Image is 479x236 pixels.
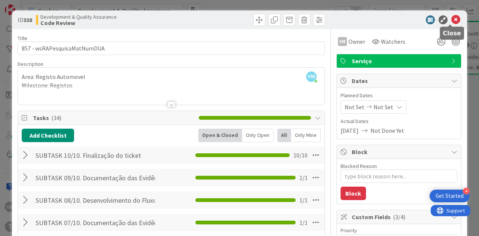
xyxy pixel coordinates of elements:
[277,129,291,142] div: All
[33,193,158,207] input: Add Checklist...
[381,37,405,46] span: Watchers
[370,126,404,135] span: Not Done Yet
[242,129,274,142] div: Only Open
[18,42,325,55] input: type card name here...
[348,37,365,46] span: Owner
[293,151,308,160] span: 10 / 10
[430,190,470,202] div: Open Get Started checklist, remaining modules: 4
[22,129,74,142] button: Add Checklist
[291,129,321,142] div: Only Mine
[443,30,461,37] h5: Close
[338,37,347,46] div: VM
[40,20,117,26] b: Code Review
[341,228,457,233] div: Priority
[33,148,158,162] input: Add Checklist...
[341,163,377,169] label: Blocked Reason
[436,192,464,200] div: Get Started
[23,16,32,24] b: 338
[40,14,117,20] span: Development & Quality Assurance
[345,102,364,111] span: Not Set
[341,92,457,99] span: Planned Dates
[341,117,457,125] span: Actual Dates
[352,212,448,221] span: Custom Fields
[198,129,242,142] div: Open & Closed
[16,1,34,10] span: Support
[352,76,448,85] span: Dates
[18,61,43,67] span: Description
[341,187,366,200] button: Block
[393,213,405,221] span: ( 3/4 )
[341,126,359,135] span: [DATE]
[33,113,195,122] span: Tasks
[463,188,470,194] div: 4
[51,114,61,122] span: ( 34 )
[299,218,308,227] span: 1 / 1
[22,81,321,90] p: Milestone: Registos
[33,171,158,184] input: Add Checklist...
[352,147,448,156] span: Block
[352,56,448,65] span: Serviço
[18,15,32,24] span: ID
[18,35,27,42] label: Title
[22,73,321,81] p: Area: Registo Automovel
[33,216,158,229] input: Add Checklist...
[306,71,317,82] span: VM
[299,196,308,205] span: 1 / 1
[299,173,308,182] span: 1 / 1
[373,102,393,111] span: Not Set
